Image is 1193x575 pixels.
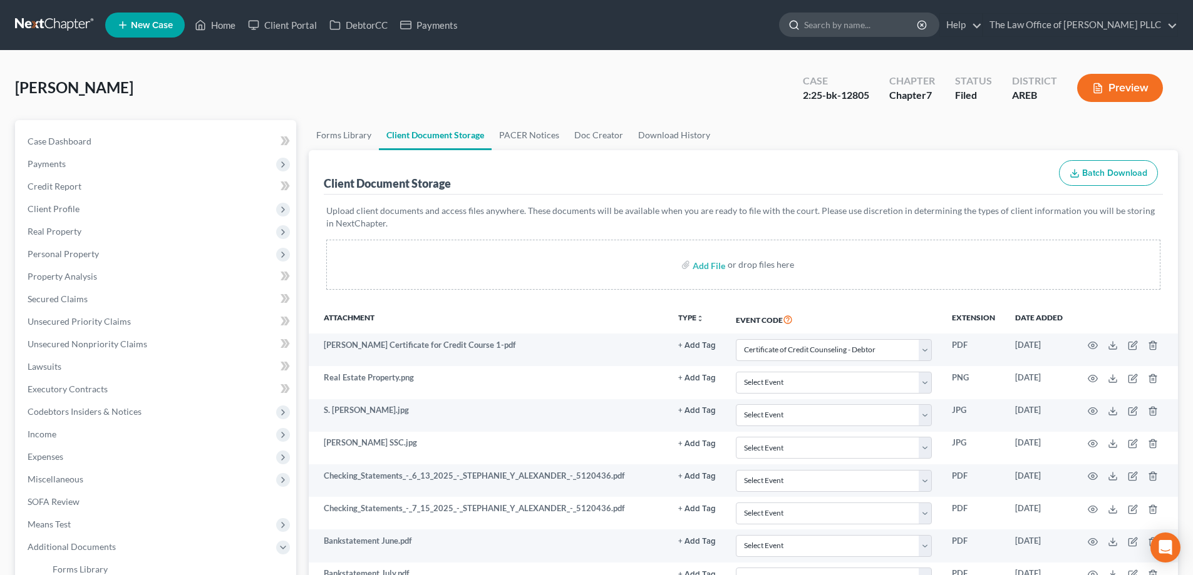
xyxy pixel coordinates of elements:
button: + Add Tag [678,374,716,382]
span: Expenses [28,451,63,462]
p: Upload client documents and access files anywhere. These documents will be available when you are... [326,205,1160,230]
button: + Add Tag [678,505,716,513]
div: Chapter [889,74,935,88]
td: PDF [942,333,1005,366]
th: Extension [942,305,1005,333]
td: PDF [942,529,1005,562]
span: SOFA Review [28,496,80,507]
td: PDF [942,464,1005,497]
td: Bankstatement June.pdf [309,529,668,562]
div: Status [955,74,992,88]
td: [PERSON_NAME] Certificate for Credit Course 1-pdf [309,333,668,366]
span: 7 [926,89,932,101]
span: Secured Claims [28,293,88,304]
button: + Add Tag [678,537,716,546]
td: Checking_Statements_-_6_13_2025_-_STEPHANIE_Y_ALEXANDER_-_5120436.pdf [309,464,668,497]
span: [PERSON_NAME] [15,78,133,96]
span: Unsecured Priority Claims [28,316,131,327]
th: Event Code [726,305,942,333]
div: Client Document Storage [324,176,451,191]
a: Forms Library [309,120,379,150]
a: Unsecured Priority Claims [18,310,296,333]
span: Miscellaneous [28,474,83,484]
a: Download History [631,120,718,150]
span: Lawsuits [28,361,61,372]
td: [DATE] [1005,366,1073,399]
a: Help [940,14,982,36]
td: PDF [942,497,1005,529]
td: JPG [942,399,1005,432]
span: Credit Report [28,181,81,191]
a: DebtorCC [323,14,394,36]
div: or drop files here [728,258,794,271]
div: AREB [1012,88,1057,103]
button: Preview [1077,74,1163,102]
td: S. [PERSON_NAME].jpg [309,399,668,432]
span: Personal Property [28,248,99,259]
td: [DATE] [1005,529,1073,562]
th: Date added [1005,305,1073,333]
a: Payments [394,14,464,36]
span: Means Test [28,519,71,529]
a: + Add Tag [678,535,716,547]
a: + Add Tag [678,339,716,351]
a: PACER Notices [492,120,567,150]
td: [DATE] [1005,432,1073,464]
td: PNG [942,366,1005,399]
span: Codebtors Insiders & Notices [28,406,142,417]
a: Unsecured Nonpriority Claims [18,333,296,355]
a: + Add Tag [678,404,716,416]
a: Credit Report [18,175,296,198]
span: New Case [131,21,173,30]
td: [DATE] [1005,497,1073,529]
td: [PERSON_NAME] SSC.jpg [309,432,668,464]
a: Client Document Storage [379,120,492,150]
button: + Add Tag [678,407,716,415]
i: unfold_more [696,315,704,322]
span: Unsecured Nonpriority Claims [28,338,147,349]
a: Executory Contracts [18,378,296,400]
a: Lawsuits [18,355,296,378]
td: [DATE] [1005,464,1073,497]
div: Open Intercom Messenger [1150,532,1180,562]
span: Real Property [28,226,81,237]
span: Income [28,429,56,439]
a: Case Dashboard [18,130,296,153]
div: Case [803,74,869,88]
span: Property Analysis [28,271,97,282]
div: Chapter [889,88,935,103]
button: TYPEunfold_more [678,314,704,322]
span: Batch Download [1082,168,1147,178]
td: Real Estate Property.png [309,366,668,399]
a: Home [189,14,242,36]
input: Search by name... [804,13,919,36]
span: Forms Library [53,564,108,574]
th: Attachment [309,305,668,333]
a: + Add Tag [678,470,716,482]
td: [DATE] [1005,399,1073,432]
span: Payments [28,158,66,169]
td: JPG [942,432,1005,464]
span: Client Profile [28,203,80,214]
a: Property Analysis [18,265,296,288]
div: 2:25-bk-12805 [803,88,869,103]
div: District [1012,74,1057,88]
span: Case Dashboard [28,136,91,146]
a: + Add Tag [678,502,716,514]
a: Secured Claims [18,288,296,310]
a: + Add Tag [678,372,716,384]
button: + Add Tag [678,440,716,448]
a: Doc Creator [567,120,631,150]
td: [DATE] [1005,333,1073,366]
div: Filed [955,88,992,103]
span: Executory Contracts [28,384,108,394]
td: Checking_Statements_-_7_15_2025_-_STEPHANIE_Y_ALEXANDER_-_5120436.pdf [309,497,668,529]
a: The Law Office of [PERSON_NAME] PLLC [983,14,1177,36]
span: Additional Documents [28,541,116,552]
button: + Add Tag [678,472,716,481]
a: + Add Tag [678,437,716,449]
a: SOFA Review [18,491,296,513]
button: + Add Tag [678,342,716,350]
button: Batch Download [1059,160,1158,186]
a: Client Portal [242,14,323,36]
